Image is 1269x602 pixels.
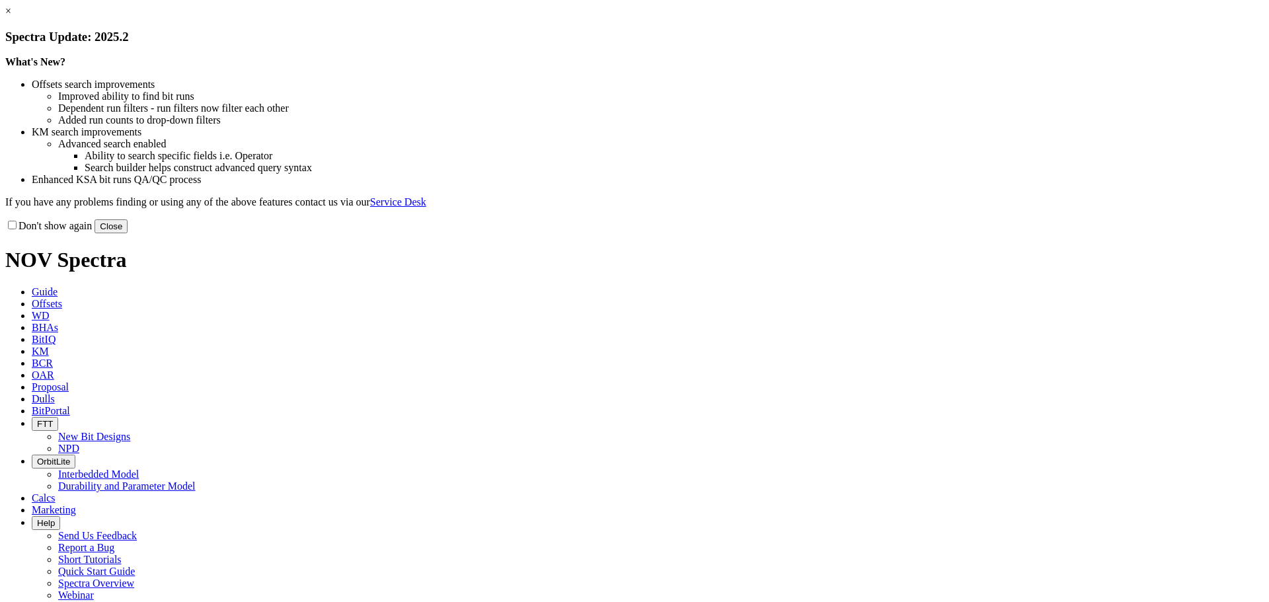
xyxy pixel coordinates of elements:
[58,469,139,480] a: Interbedded Model
[370,196,426,207] a: Service Desk
[58,554,122,565] a: Short Tutorials
[32,393,55,404] span: Dulls
[58,480,196,492] a: Durability and Parameter Model
[32,322,58,333] span: BHAs
[37,457,70,467] span: OrbitLite
[5,248,1264,272] h1: NOV Spectra
[58,566,135,577] a: Quick Start Guide
[32,369,54,381] span: OAR
[5,196,1264,208] p: If you have any problems finding or using any of the above features contact us via our
[58,530,137,541] a: Send Us Feedback
[32,492,56,504] span: Calcs
[8,221,17,229] input: Don't show again
[32,286,58,297] span: Guide
[32,381,69,393] span: Proposal
[32,298,62,309] span: Offsets
[37,518,55,528] span: Help
[58,443,79,454] a: NPD
[32,357,53,369] span: BCR
[58,542,114,553] a: Report a Bug
[37,419,53,429] span: FTT
[58,138,1264,150] li: Advanced search enabled
[58,431,130,442] a: New Bit Designs
[32,174,1264,186] li: Enhanced KSA bit runs QA/QC process
[32,334,56,345] span: BitIQ
[32,405,70,416] span: BitPortal
[85,162,1264,174] li: Search builder helps construct advanced query syntax
[58,91,1264,102] li: Improved ability to find bit runs
[95,219,128,233] button: Close
[32,504,76,515] span: Marketing
[32,346,49,357] span: KM
[58,102,1264,114] li: Dependent run filters - run filters now filter each other
[5,220,92,231] label: Don't show again
[5,30,1264,44] h3: Spectra Update: 2025.2
[58,589,94,601] a: Webinar
[58,114,1264,126] li: Added run counts to drop-down filters
[5,5,11,17] a: ×
[5,56,65,67] strong: What's New?
[32,126,1264,138] li: KM search improvements
[58,578,134,589] a: Spectra Overview
[32,310,50,321] span: WD
[32,79,1264,91] li: Offsets search improvements
[85,150,1264,162] li: Ability to search specific fields i.e. Operator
